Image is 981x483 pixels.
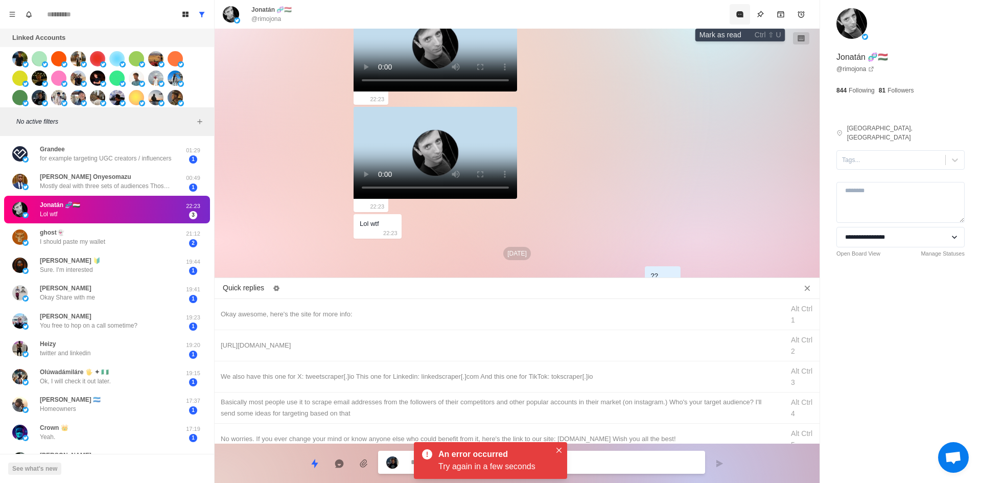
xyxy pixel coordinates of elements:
[61,81,67,87] img: picture
[799,280,815,296] button: Close quick replies
[22,240,29,246] img: picture
[234,17,240,24] img: picture
[12,285,28,301] img: picture
[836,249,880,258] a: Open Board View
[12,452,28,468] img: picture
[4,6,20,22] button: Menu
[180,174,206,182] p: 00:49
[81,81,87,87] img: picture
[180,425,206,433] p: 17:19
[139,100,145,106] img: picture
[168,51,183,66] img: picture
[81,100,87,106] img: picture
[221,309,778,320] div: Okay awesome, here's the site for more info:
[12,258,28,273] img: picture
[189,406,197,415] span: 1
[90,90,105,105] img: picture
[158,100,165,106] img: picture
[849,86,875,95] p: Following
[22,295,29,302] img: picture
[22,156,29,163] img: picture
[71,51,86,66] img: picture
[836,51,888,63] p: Jonatán 🧬🇭🇺
[189,323,197,331] span: 1
[40,321,137,330] p: You free to hop on a call sometime?
[189,295,197,303] span: 1
[40,145,65,154] p: Grandee
[51,90,66,105] img: picture
[129,90,144,105] img: picture
[305,453,325,474] button: Quick replies
[12,369,28,384] img: picture
[40,154,171,163] p: for example targeting UGC creators / influencers
[836,8,867,39] img: picture
[223,283,264,293] p: Quick replies
[109,90,125,105] img: picture
[42,61,48,67] img: picture
[22,351,29,357] img: picture
[100,61,106,67] img: picture
[730,4,750,25] button: Mark as read
[370,94,384,105] p: 22:23
[194,116,206,128] button: Add filters
[354,453,374,474] button: Add media
[12,425,28,440] img: picture
[329,453,349,474] button: Reply with AI
[22,61,29,67] img: picture
[438,461,551,473] div: Try again in a few seconds
[51,71,66,86] img: picture
[194,6,210,22] button: Show all conversations
[180,146,206,155] p: 01:29
[189,434,197,442] span: 1
[12,33,65,43] p: Linked Accounts
[148,71,163,86] img: picture
[40,349,90,358] p: twitter and linkedin
[221,433,778,445] div: No worries. If you ever change your mind or know anyone else who could benefit from it, here's th...
[100,81,106,87] img: picture
[42,100,48,106] img: picture
[40,432,55,442] p: Yeah.
[180,452,206,461] p: 16:27
[40,237,105,246] p: I should paste my wallet
[178,100,184,106] img: picture
[109,71,125,86] img: picture
[791,303,813,326] div: Alt Ctrl 1
[40,367,109,377] p: Olúwadámiláre 🖐️ ✦ 🇳🇬
[139,81,145,87] img: picture
[129,51,144,66] img: picture
[12,397,28,412] img: picture
[22,407,29,413] img: picture
[158,61,165,67] img: picture
[251,5,292,14] p: Jonatán 🧬🇭🇺
[129,71,144,86] img: picture
[81,61,87,67] img: picture
[40,312,91,321] p: [PERSON_NAME]
[553,444,565,456] button: Close
[791,4,811,25] button: Add reminder
[791,365,813,388] div: Alt Ctrl 3
[40,181,173,191] p: Mostly deal with three sets of audiences Those looking to get involved or into Affiliate Marketin...
[158,81,165,87] img: picture
[40,293,95,302] p: Okay Share with me
[836,64,874,74] a: @rimojona
[709,453,730,474] button: Send message
[168,90,183,105] img: picture
[40,256,101,265] p: [PERSON_NAME] 🔰
[268,280,285,296] button: Edit quick replies
[180,341,206,350] p: 19:20
[750,4,770,25] button: Pin
[386,456,399,469] img: picture
[189,378,197,386] span: 1
[139,61,145,67] img: picture
[12,51,28,66] img: picture
[12,229,28,245] img: picture
[20,6,37,22] button: Notifications
[836,86,847,95] p: 844
[189,155,197,164] span: 1
[12,71,28,86] img: picture
[177,6,194,22] button: Board View
[12,146,28,162] img: picture
[251,14,281,24] p: @rimojona
[32,71,47,86] img: picture
[180,397,206,405] p: 17:37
